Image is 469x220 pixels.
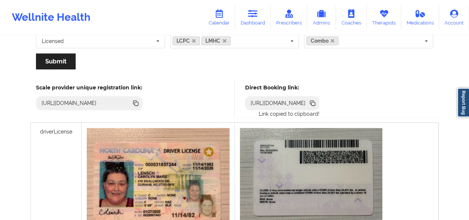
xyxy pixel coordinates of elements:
[248,99,309,107] div: [URL][DOMAIN_NAME]
[203,5,235,30] a: Calendar
[201,36,231,45] a: LMHC
[245,110,320,118] p: Link copied to clipboard!
[307,5,336,30] a: Admins
[36,53,76,69] button: Submit
[172,36,200,45] a: LCPC
[367,5,401,30] a: Therapists
[439,5,469,30] a: Account
[306,36,338,45] a: Combo
[271,5,307,30] a: Prescribers
[245,84,320,91] h5: Direct Booking link:
[39,99,100,107] div: [URL][DOMAIN_NAME]
[235,5,271,30] a: Dashboard
[401,5,439,30] a: Medications
[36,84,142,91] h5: Scale provider unique registration link:
[336,5,367,30] a: Coaches
[42,39,64,44] div: Licensed
[457,88,469,117] a: Report Bug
